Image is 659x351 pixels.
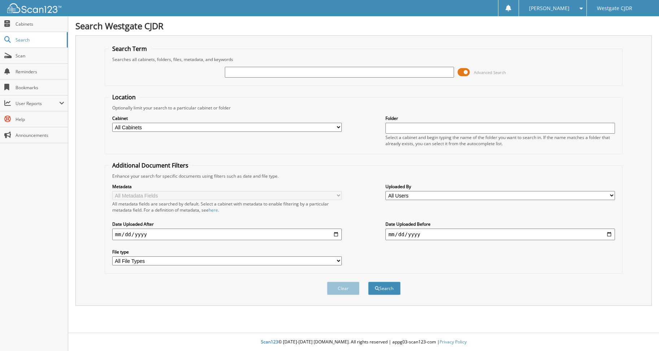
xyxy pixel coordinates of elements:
[385,183,615,190] label: Uploaded By
[385,115,615,121] label: Folder
[529,6,569,10] span: [PERSON_NAME]
[109,93,139,101] legend: Location
[109,161,192,169] legend: Additional Document Filters
[16,132,64,138] span: Announcements
[16,37,63,43] span: Search
[16,100,59,107] span: User Reports
[597,6,632,10] span: Westgate CJDR
[16,21,64,27] span: Cabinets
[112,183,342,190] label: Metadata
[385,229,615,240] input: end
[474,70,506,75] span: Advanced Search
[16,116,64,122] span: Help
[16,69,64,75] span: Reminders
[385,221,615,227] label: Date Uploaded Before
[209,207,218,213] a: here
[112,115,342,121] label: Cabinet
[440,339,467,345] a: Privacy Policy
[623,316,659,351] iframe: Chat Widget
[109,56,619,62] div: Searches all cabinets, folders, files, metadata, and keywords
[109,173,619,179] div: Enhance your search for specific documents using filters such as date and file type.
[385,134,615,147] div: Select a cabinet and begin typing the name of the folder you want to search in. If the name match...
[112,221,342,227] label: Date Uploaded After
[16,84,64,91] span: Bookmarks
[261,339,278,345] span: Scan123
[109,105,619,111] div: Optionally limit your search to a particular cabinet or folder
[112,201,342,213] div: All metadata fields are searched by default. Select a cabinet with metadata to enable filtering b...
[16,53,64,59] span: Scan
[7,3,61,13] img: scan123-logo-white.svg
[327,282,359,295] button: Clear
[68,333,659,351] div: © [DATE]-[DATE] [DOMAIN_NAME]. All rights reserved | appg03-scan123-com |
[109,45,150,53] legend: Search Term
[112,249,342,255] label: File type
[112,229,342,240] input: start
[368,282,401,295] button: Search
[75,20,652,32] h1: Search Westgate CJDR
